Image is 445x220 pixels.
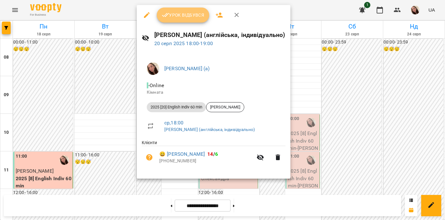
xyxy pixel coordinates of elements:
p: Кімната [147,89,280,96]
b: / [207,151,218,157]
span: - Online [147,82,165,88]
span: Урок відбувся [162,11,204,19]
img: 8e00ca0478d43912be51e9823101c125.jpg [147,62,159,75]
button: Урок відбувся [157,8,209,23]
span: 6 [215,151,218,157]
span: [PERSON_NAME] [206,104,244,110]
div: [PERSON_NAME] [206,102,244,112]
a: 😀 [PERSON_NAME] [159,150,205,158]
span: 14 [207,151,213,157]
h6: [PERSON_NAME] (англійська, індивідуально) [154,30,285,40]
span: 2025 [20] English Indiv 60 min [147,104,206,110]
a: [PERSON_NAME] (а) [164,65,210,71]
a: ср , 18:00 [164,120,183,126]
a: 20 серп 2025 18:00-19:00 [154,40,213,46]
ul: Клієнти [142,139,285,171]
button: Візит ще не сплачено. Додати оплату? [142,150,157,165]
a: [PERSON_NAME] (англійська, індивідуально) [164,127,255,132]
p: [PHONE_NUMBER] [159,158,253,164]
